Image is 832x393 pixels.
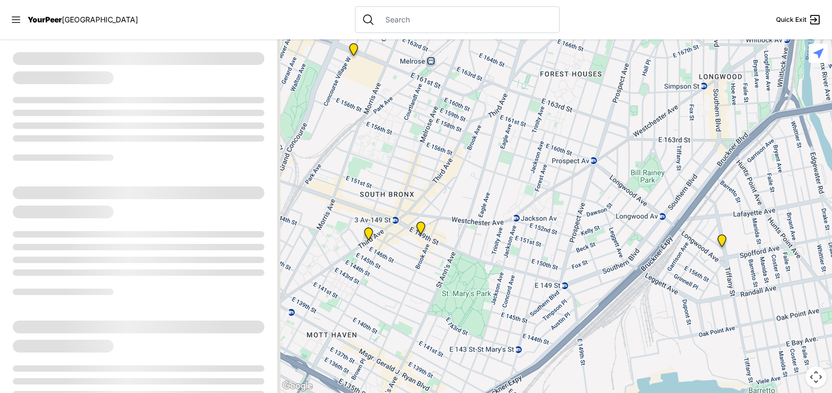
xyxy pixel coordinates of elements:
div: The Bronx Pride Center [414,222,427,239]
div: South Bronx NeON Works [347,43,360,60]
a: Open this area in Google Maps (opens a new window) [280,379,315,393]
span: Quick Exit [776,15,806,24]
span: [GEOGRAPHIC_DATA] [62,15,138,24]
span: YourPeer [28,15,62,24]
a: Quick Exit [776,13,821,26]
input: Search [379,14,553,25]
a: YourPeer[GEOGRAPHIC_DATA] [28,17,138,23]
button: Map camera controls [805,366,827,388]
img: Google [280,379,315,393]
